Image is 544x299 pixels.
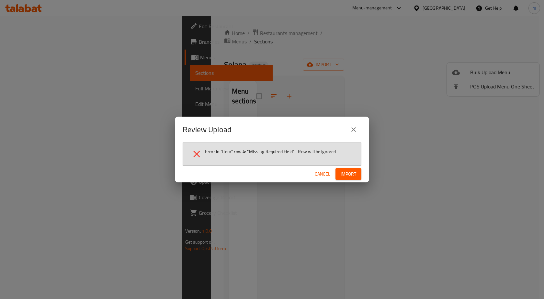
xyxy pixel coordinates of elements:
[335,168,361,180] button: Import
[315,170,330,178] span: Cancel
[183,124,232,135] h2: Review Upload
[205,148,336,155] span: Error in "Item" row 4: "Missing Required Field" - Row will be ignored
[312,168,333,180] button: Cancel
[346,122,361,137] button: close
[341,170,356,178] span: Import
